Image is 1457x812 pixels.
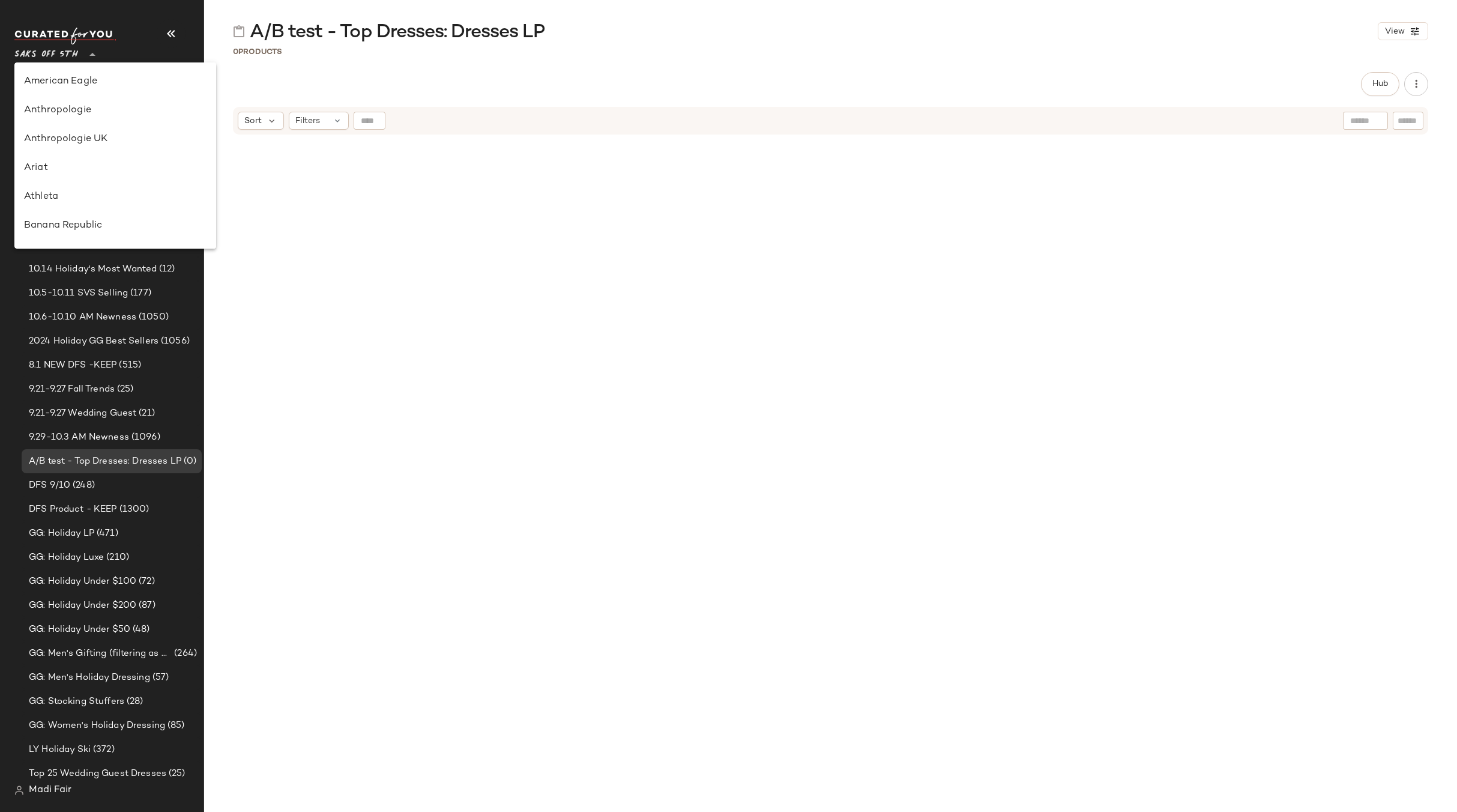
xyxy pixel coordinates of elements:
div: Athleta [24,190,207,204]
div: Banana Republic [24,219,207,233]
span: (87) [136,599,155,613]
span: (210) [104,551,129,565]
span: (21) [136,407,155,420]
span: Saks OFF 5TH [14,41,78,62]
span: A/B test - Top Dresses: Dresses LP [250,20,544,44]
span: GG: Holiday LP [29,527,94,541]
span: (48) [130,623,150,637]
span: 10.6-10.10 AM Newness [29,311,136,324]
span: Hub [1372,79,1389,89]
span: 8.1 NEW DFS -KEEP [29,359,116,372]
div: undefined-list [14,62,216,249]
span: Sort [244,115,262,127]
span: GG: Men's Gifting (filtering as women's) [29,647,172,661]
button: View [1378,22,1428,40]
div: Ariat [24,161,207,175]
span: DFS Product - KEEP [29,503,117,517]
div: Products [233,46,282,58]
span: Madi Fair [29,783,71,798]
div: Bloomingdales [24,247,207,262]
span: (25) [166,767,186,781]
span: (248) [70,479,95,492]
span: LY Holiday Ski [29,743,91,757]
span: (28) [124,695,143,709]
span: 10.14 Holiday's Most Wanted [29,262,157,276]
span: View [1384,27,1405,37]
span: (372) [91,743,115,757]
span: GG: Women's Holiday Dressing [29,719,165,733]
span: (25) [115,383,134,396]
span: (85) [165,719,185,733]
span: A/B test - Top Dresses: Dresses LP [29,455,181,468]
div: American Eagle [24,74,207,89]
span: (1056) [158,335,190,348]
span: 9.21-9.27 Wedding Guest [29,407,136,420]
span: DFS 9/10 [29,479,70,492]
span: 0 [233,48,238,56]
span: 10.5-10.11 SVS Selling [29,286,128,300]
div: Anthropologie UK [24,132,207,147]
div: Anthropologie [24,103,207,118]
span: 9.21-9.27 Fall Trends [29,383,115,396]
button: Hub [1361,72,1399,96]
img: svg%3e [233,25,245,37]
span: (264) [172,647,197,661]
span: (1050) [136,311,169,324]
span: (0) [181,455,196,468]
span: (1300) [117,503,149,517]
span: 2024 Holiday GG Best Sellers [29,335,158,348]
span: (57) [150,671,169,685]
span: GG: Holiday Under $200 [29,599,136,613]
span: 9.29-10.3 AM Newness [29,431,129,444]
span: GG: Holiday Under $100 [29,575,136,589]
span: GG: Men's Holiday Dressing [29,671,150,685]
span: Top 25 Wedding Guest Dresses [29,767,166,781]
span: (72) [136,575,155,589]
span: GG: Stocking Stuffers [29,695,124,709]
span: (515) [116,359,141,372]
span: (177) [128,286,151,300]
span: (1096) [129,431,160,444]
img: svg%3e [14,786,24,795]
span: Filters [295,115,320,127]
span: GG: Holiday Under $50 [29,623,130,637]
img: cfy_white_logo.C9jOOHJF.svg [14,28,116,44]
span: (471) [94,527,118,541]
span: GG: Holiday Luxe [29,551,104,565]
span: (12) [157,262,175,276]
